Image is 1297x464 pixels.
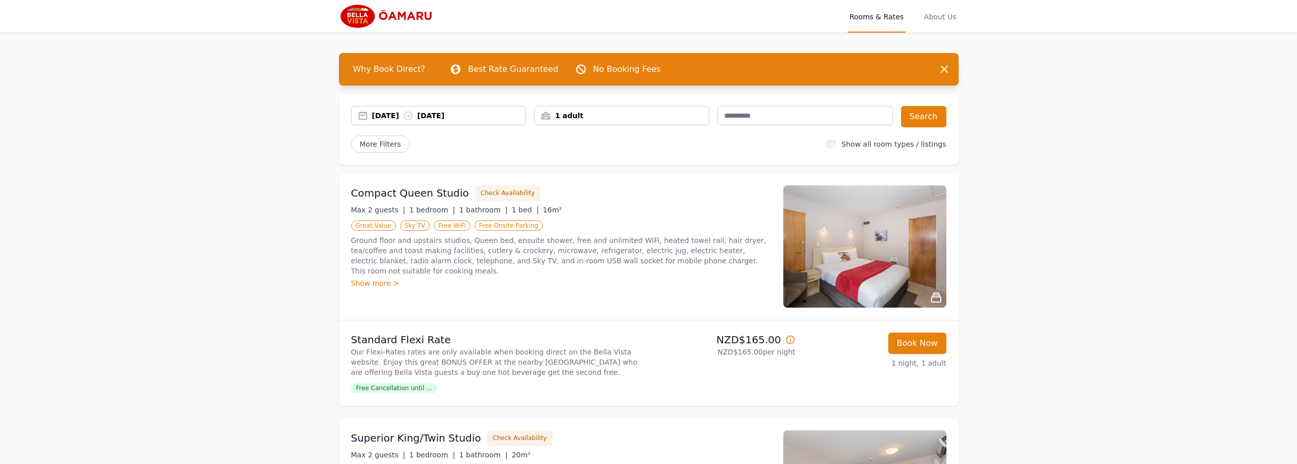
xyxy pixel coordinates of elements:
button: Check Availability [475,185,540,201]
h3: Superior King/Twin Studio [351,431,481,445]
div: Show more > [351,278,771,288]
div: 1 adult [535,111,709,121]
span: Why Book Direct? [345,59,434,79]
button: Search [901,106,946,127]
span: Max 2 guests | [351,206,406,214]
p: Best Rate Guaranteed [468,63,558,75]
p: 1 night, 1 adult [804,358,946,368]
span: 1 bedroom | [409,206,455,214]
p: Standard Flexi Rate [351,333,645,347]
div: [DATE] [DATE] [372,111,526,121]
span: Free Cancellation until ... [351,383,437,393]
button: Check Availability [487,430,552,446]
span: 1 bathroom | [459,206,508,214]
p: NZD$165.00 [653,333,796,347]
span: 1 bathroom | [459,451,508,459]
span: 1 bed | [512,206,539,214]
p: Our Flexi-Rates rates are only available when booking direct on the Bella Vista website. Enjoy th... [351,347,645,377]
p: Ground floor and upstairs studios, Queen bed, ensuite shower, free and unlimited WiFi, heated tow... [351,235,771,276]
span: 16m² [543,206,562,214]
span: 20m² [512,451,531,459]
span: Great Value [351,221,396,231]
p: No Booking Fees [593,63,661,75]
span: Free Onsite Parking [474,221,543,231]
span: Free WiFi [434,221,470,231]
h3: Compact Queen Studio [351,186,469,200]
p: NZD$165.00 per night [653,347,796,357]
button: Book Now [888,333,946,354]
span: Sky TV [400,221,430,231]
span: 1 bedroom | [409,451,455,459]
span: More Filters [351,135,410,153]
span: Max 2 guests | [351,451,406,459]
img: Bella Vista Oamaru [339,4,437,29]
label: Show all room types / listings [841,140,946,148]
